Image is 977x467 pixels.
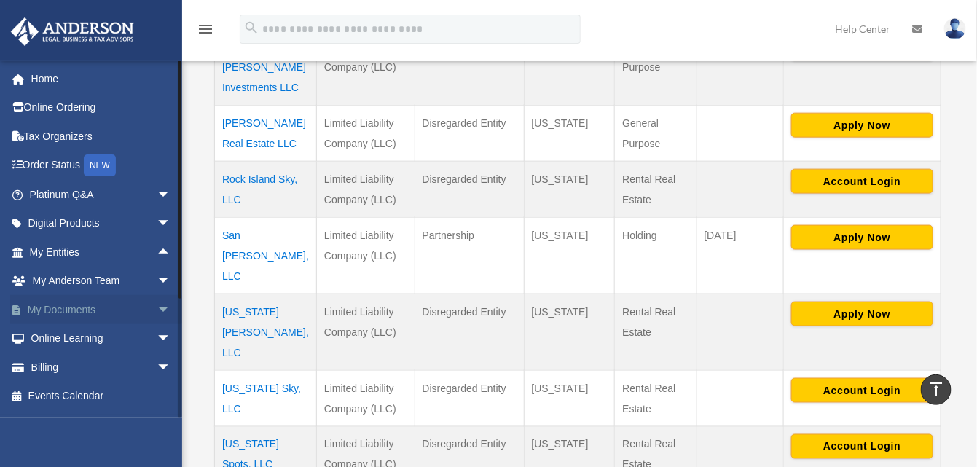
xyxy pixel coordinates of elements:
td: Limited Liability Company (LLC) [317,370,415,426]
span: arrow_drop_down [157,267,186,297]
span: arrow_drop_down [157,295,186,325]
td: Disregarded Entity [415,161,524,217]
a: Online Learningarrow_drop_down [10,324,193,353]
td: General Purpose [615,28,697,105]
i: search [243,20,259,36]
a: Online Ordering [10,93,193,122]
a: vertical_align_top [921,374,952,405]
a: My Documentsarrow_drop_down [10,295,193,324]
td: [US_STATE] Sky, LLC [215,370,317,426]
a: Events Calendar [10,382,193,411]
td: [DATE] [697,217,783,294]
img: Anderson Advisors Platinum Portal [7,17,138,46]
td: [US_STATE] [524,217,615,294]
a: Order StatusNEW [10,151,193,181]
td: AAL [PERSON_NAME] Investments LLC [215,28,317,105]
td: Limited Liability Company (LLC) [317,294,415,370]
td: [PERSON_NAME] Real Estate LLC [215,105,317,161]
td: [US_STATE][PERSON_NAME], LLC [215,294,317,370]
a: Tax Organizers [10,122,193,151]
td: Limited Liability Company (LLC) [317,217,415,294]
td: Partnership [415,217,524,294]
td: Limited Liability Company (LLC) [317,105,415,161]
td: Disregarded Entity [415,294,524,370]
i: menu [197,20,214,38]
a: Account Login [791,439,933,451]
a: Home [10,64,193,93]
img: User Pic [944,18,966,39]
button: Apply Now [791,225,933,250]
i: vertical_align_top [927,380,945,398]
a: Platinum Q&Aarrow_drop_down [10,180,193,209]
td: Holding [615,217,697,294]
td: [US_STATE] [524,161,615,217]
a: My Anderson Teamarrow_drop_down [10,267,193,296]
button: Account Login [791,378,933,403]
td: [US_STATE] [524,294,615,370]
a: Account Login [791,174,933,186]
span: arrow_drop_up [157,238,186,267]
td: Rock Island Sky, LLC [215,161,317,217]
td: Disregarded Entity [415,370,524,426]
td: Limited Liability Company (LLC) [317,161,415,217]
td: Limited Liability Company (LLC) [317,28,415,105]
button: Apply Now [791,113,933,138]
a: Digital Productsarrow_drop_down [10,209,193,238]
a: My Entitiesarrow_drop_up [10,238,186,267]
td: [US_STATE] [524,105,615,161]
span: arrow_drop_down [157,353,186,382]
span: arrow_drop_down [157,324,186,354]
td: Rental Real Estate [615,370,697,426]
td: [US_STATE] [524,370,615,426]
a: Account Login [791,383,933,395]
a: menu [197,25,214,38]
td: General Purpose [615,105,697,161]
div: NEW [84,154,116,176]
span: arrow_drop_down [157,209,186,239]
td: [US_STATE] [524,28,615,105]
button: Account Login [791,169,933,194]
td: Rental Real Estate [615,161,697,217]
a: Billingarrow_drop_down [10,353,193,382]
td: Partnership [415,28,524,105]
button: Account Login [791,434,933,459]
td: Rental Real Estate [615,294,697,370]
td: San [PERSON_NAME], LLC [215,217,317,294]
span: arrow_drop_down [157,180,186,210]
button: Apply Now [791,302,933,326]
td: Disregarded Entity [415,105,524,161]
